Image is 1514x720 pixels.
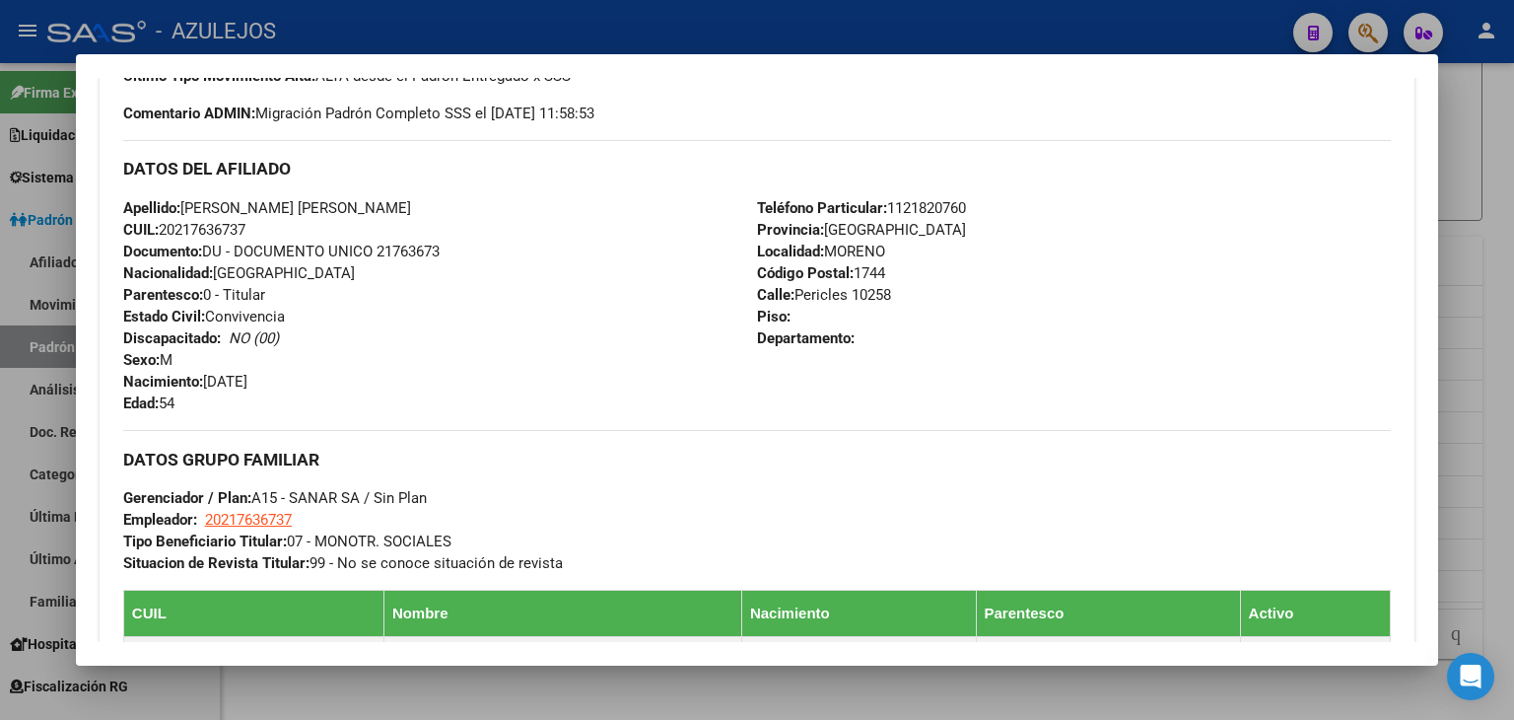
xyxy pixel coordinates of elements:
[123,533,287,550] strong: Tipo Beneficiario Titular:
[123,308,285,325] span: Convivencia
[1447,653,1494,700] div: Open Intercom Messenger
[123,286,265,304] span: 0 - Titular
[123,329,221,347] strong: Discapacitado:
[123,395,159,412] strong: Edad:
[123,243,440,260] span: DU - DOCUMENTO UNICO 21763673
[757,308,791,325] strong: Piso:
[757,264,885,282] span: 1744
[741,591,976,637] th: Nacimiento
[123,373,247,391] span: [DATE]
[1240,591,1391,637] th: Activo
[123,533,451,550] span: 07 - MONOTR. SOCIALES
[976,637,1240,685] td: 2 - Concubino
[123,489,427,507] span: A15 - SANAR SA / Sin Plan
[757,199,887,217] strong: Teléfono Particular:
[123,511,197,529] strong: Empleador:
[757,243,824,260] strong: Localidad:
[757,264,854,282] strong: Código Postal:
[123,554,563,572] span: 99 - No se conoce situación de revista
[123,286,203,304] strong: Parentesco:
[123,243,202,260] strong: Documento:
[757,221,824,239] strong: Provincia:
[123,221,245,239] span: 20217636737
[123,351,160,369] strong: Sexo:
[123,264,355,282] span: [GEOGRAPHIC_DATA]
[741,637,976,685] td: [DATE]
[123,351,172,369] span: M
[123,308,205,325] strong: Estado Civil:
[757,221,966,239] span: [GEOGRAPHIC_DATA]
[123,373,203,391] strong: Nacimiento:
[757,243,885,260] span: MORENO
[123,103,594,124] span: Migración Padrón Completo SSS el [DATE] 11:58:53
[229,329,279,347] i: NO (00)
[757,286,794,304] strong: Calle:
[976,591,1240,637] th: Parentesco
[123,554,310,572] strong: Situacion de Revista Titular:
[123,264,213,282] strong: Nacionalidad:
[123,158,1391,180] h3: DATOS DEL AFILIADO
[383,637,741,685] td: [PERSON_NAME] -
[757,329,855,347] strong: Departamento:
[123,395,174,412] span: 54
[205,511,292,529] span: 20217636737
[123,105,255,122] strong: Comentario ADMIN:
[123,199,411,217] span: [PERSON_NAME] [PERSON_NAME]
[757,199,966,217] span: 1121820760
[123,67,571,85] span: ALTA desde el Padrón Entregado x SSS
[123,67,315,85] strong: Ultimo Tipo Movimiento Alta:
[383,591,741,637] th: Nombre
[123,489,251,507] strong: Gerenciador / Plan:
[123,449,1391,470] h3: DATOS GRUPO FAMILIAR
[123,591,383,637] th: CUIL
[757,286,891,304] span: Pericles 10258
[123,221,159,239] strong: CUIL:
[123,199,180,217] strong: Apellido:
